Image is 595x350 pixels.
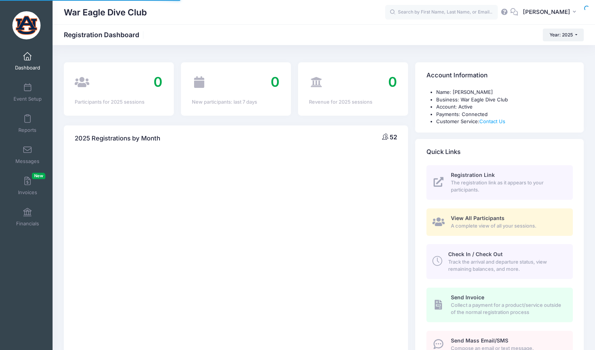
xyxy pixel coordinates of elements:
[451,215,505,221] span: View All Participants
[10,142,45,168] a: Messages
[10,48,45,74] a: Dashboard
[10,204,45,230] a: Financials
[448,258,564,273] span: Track the arrival and departure status, view remaining balances, and more.
[10,173,45,199] a: InvoicesNew
[75,98,163,106] div: Participants for 2025 sessions
[426,141,461,163] h4: Quick Links
[426,165,573,200] a: Registration Link The registration link as it appears to your participants.
[426,288,573,322] a: Send Invoice Collect a payment for a product/service outside of the normal registration process
[75,128,160,149] h4: 2025 Registrations by Month
[385,5,498,20] input: Search by First Name, Last Name, or Email...
[64,31,146,39] h1: Registration Dashboard
[436,118,573,125] li: Customer Service:
[451,172,495,178] span: Registration Link
[436,96,573,104] li: Business: War Eagle Dive Club
[10,79,45,106] a: Event Setup
[550,32,573,38] span: Year: 2025
[15,158,39,164] span: Messages
[390,133,397,141] span: 52
[154,74,163,90] span: 0
[436,111,573,118] li: Payments: Connected
[543,29,584,41] button: Year: 2025
[451,337,508,344] span: Send Mass Email/SMS
[16,220,39,227] span: Financials
[309,98,397,106] div: Revenue for 2025 sessions
[64,4,147,21] h1: War Eagle Dive Club
[518,4,584,21] button: [PERSON_NAME]
[12,11,41,39] img: War Eagle Dive Club
[451,302,564,316] span: Collect a payment for a product/service outside of the normal registration process
[271,74,280,90] span: 0
[451,294,484,300] span: Send Invoice
[523,8,570,16] span: [PERSON_NAME]
[436,89,573,96] li: Name: [PERSON_NAME]
[388,74,397,90] span: 0
[479,118,505,124] a: Contact Us
[451,179,564,194] span: The registration link as it appears to your participants.
[32,173,45,179] span: New
[448,251,503,257] span: Check In / Check Out
[426,65,488,86] h4: Account Information
[426,244,573,279] a: Check In / Check Out Track the arrival and departure status, view remaining balances, and more.
[426,208,573,236] a: View All Participants A complete view of all your sessions.
[18,189,37,196] span: Invoices
[436,103,573,111] li: Account: Active
[14,96,42,102] span: Event Setup
[192,98,280,106] div: New participants: last 7 days
[18,127,36,133] span: Reports
[451,222,564,230] span: A complete view of all your sessions.
[15,65,40,71] span: Dashboard
[10,110,45,137] a: Reports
